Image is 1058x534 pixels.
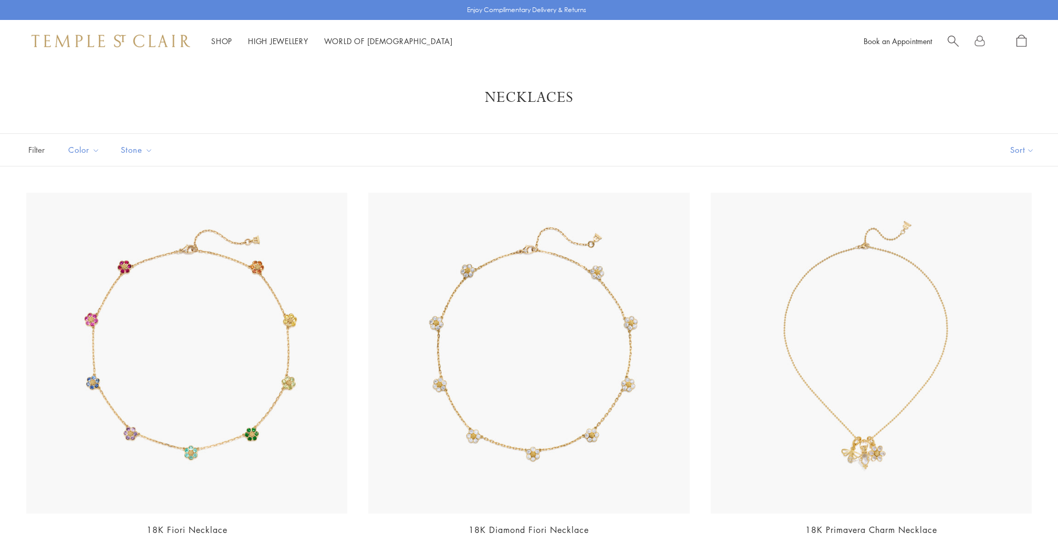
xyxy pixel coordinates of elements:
button: Stone [113,138,161,162]
a: Book an Appointment [864,36,932,46]
a: High JewelleryHigh Jewellery [248,36,308,46]
img: Temple St. Clair [32,35,190,47]
h1: Necklaces [42,88,1016,107]
p: Enjoy Complimentary Delivery & Returns [467,5,586,15]
img: N31810-FIORI [368,193,689,514]
button: Color [60,138,108,162]
span: Stone [116,143,161,156]
span: Color [63,143,108,156]
button: Show sort by [987,134,1058,166]
img: 18K Fiori Necklace [26,193,347,514]
nav: Main navigation [211,35,453,48]
a: Open Shopping Bag [1016,35,1026,48]
a: ShopShop [211,36,232,46]
a: Search [948,35,959,48]
a: World of [DEMOGRAPHIC_DATA]World of [DEMOGRAPHIC_DATA] [324,36,453,46]
img: NCH-E7BEEFIORBM [711,193,1032,514]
